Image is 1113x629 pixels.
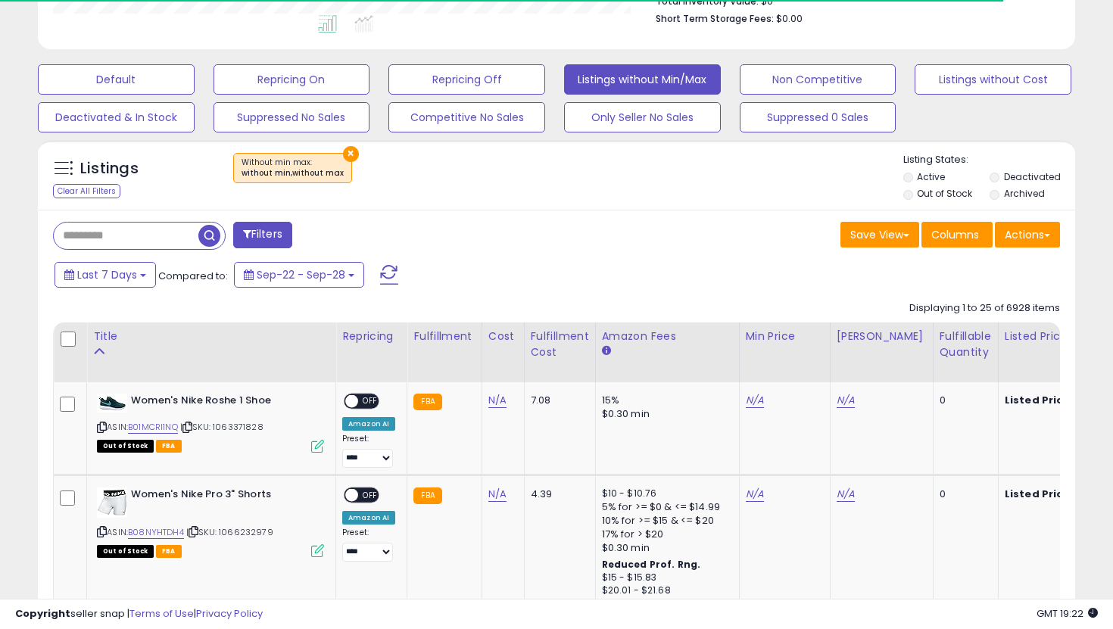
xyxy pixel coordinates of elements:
div: 10% for >= $15 & <= $20 [602,514,728,528]
a: N/A [488,393,507,408]
div: 5% for >= $0 & <= $14.99 [602,500,728,514]
a: N/A [837,487,855,502]
button: Last 7 Days [55,262,156,288]
button: Repricing On [214,64,370,95]
div: Cost [488,329,518,344]
div: 0 [940,487,987,501]
b: Women's Nike Pro 3" Shorts [131,487,315,506]
div: Displaying 1 to 25 of 6928 items [909,301,1060,316]
p: Listing States: [903,153,1076,167]
a: N/A [837,393,855,408]
a: N/A [746,487,764,502]
span: Without min max : [242,157,344,179]
button: Only Seller No Sales [564,102,721,132]
a: B01MCRI1NQ [128,421,178,434]
div: $0.30 min [602,407,728,421]
button: × [343,146,359,162]
div: Repricing [342,329,401,344]
b: Listed Price: [1005,393,1074,407]
div: Fulfillment Cost [531,329,589,360]
div: $0.30 min [602,541,728,555]
div: seller snap | | [15,607,263,621]
div: ASIN: [97,487,324,556]
a: N/A [488,487,507,502]
a: N/A [746,393,764,408]
span: All listings that are currently out of stock and unavailable for purchase on Amazon [97,545,154,558]
span: Compared to: [158,269,228,283]
img: 31aPTpKAxyL._SL40_.jpg [97,487,127,518]
button: Actions [995,222,1060,248]
div: without min,without max [242,168,344,179]
a: B08NYHTDH4 [128,526,184,539]
div: Preset: [342,434,395,468]
span: All listings that are currently out of stock and unavailable for purchase on Amazon [97,440,154,453]
label: Deactivated [1004,170,1061,183]
span: $0.00 [776,11,803,26]
b: Listed Price: [1005,487,1074,501]
span: Sep-22 - Sep-28 [257,267,345,282]
a: Terms of Use [129,606,194,621]
label: Active [917,170,945,183]
small: FBA [413,487,441,504]
div: Fulfillable Quantity [940,329,992,360]
div: 17% for > $20 [602,528,728,541]
small: Amazon Fees. [602,344,611,358]
span: | SKU: 1063371828 [180,421,263,433]
button: Listings without Min/Max [564,64,721,95]
button: Repricing Off [388,64,545,95]
img: 31vJ3TPk-2L._SL40_.jpg [97,394,127,413]
div: Fulfillment [413,329,475,344]
div: [PERSON_NAME] [837,329,927,344]
div: ASIN: [97,394,324,451]
a: Privacy Policy [196,606,263,621]
div: 15% [602,394,728,407]
span: OFF [358,395,382,408]
div: Amazon AI [342,417,395,431]
span: 2025-10-6 19:22 GMT [1037,606,1098,621]
span: FBA [156,440,182,453]
div: Clear All Filters [53,184,120,198]
button: Deactivated & In Stock [38,102,195,132]
h5: Listings [80,158,139,179]
button: Competitive No Sales [388,102,545,132]
div: $10 - $10.76 [602,487,728,500]
button: Save View [840,222,919,248]
button: Columns [921,222,993,248]
b: Short Term Storage Fees: [656,12,774,25]
span: Last 7 Days [77,267,137,282]
div: 0 [940,394,987,407]
div: Title [93,329,329,344]
div: Amazon AI [342,511,395,525]
span: OFF [358,488,382,501]
b: Reduced Prof. Rng. [602,558,701,571]
button: Listings without Cost [915,64,1071,95]
label: Out of Stock [917,187,972,200]
button: Suppressed 0 Sales [740,102,896,132]
span: | SKU: 1066232979 [186,526,273,538]
div: Preset: [342,528,395,562]
span: Columns [931,227,979,242]
button: Suppressed No Sales [214,102,370,132]
div: Amazon Fees [602,329,733,344]
span: FBA [156,545,182,558]
div: 7.08 [531,394,584,407]
button: Sep-22 - Sep-28 [234,262,364,288]
label: Archived [1004,187,1045,200]
b: Women's Nike Roshe 1 Shoe [131,394,315,412]
strong: Copyright [15,606,70,621]
button: Default [38,64,195,95]
button: Non Competitive [740,64,896,95]
button: Filters [233,222,292,248]
small: FBA [413,394,441,410]
div: Min Price [746,329,824,344]
div: 4.39 [531,487,584,501]
div: $15 - $15.83 [602,571,728,584]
